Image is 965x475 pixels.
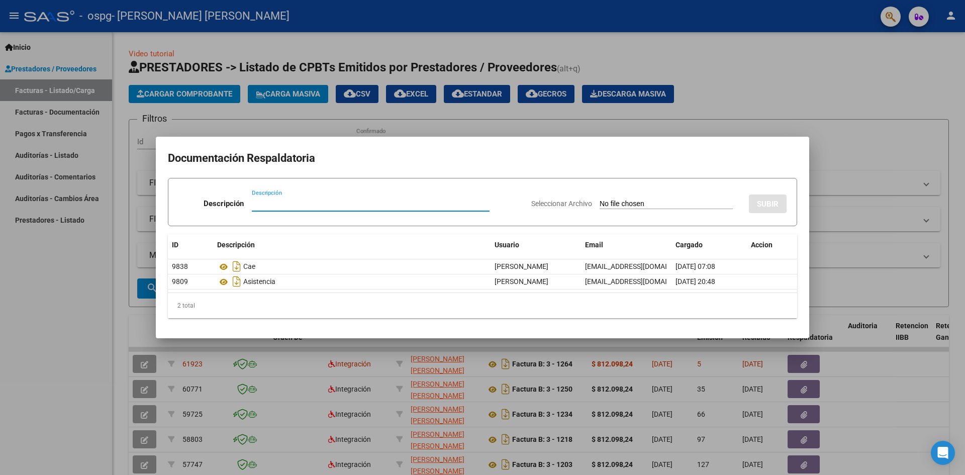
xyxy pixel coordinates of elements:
i: Descargar documento [230,258,243,274]
datatable-header-cell: Email [581,234,671,256]
datatable-header-cell: ID [168,234,213,256]
span: Cargado [675,241,703,249]
i: Descargar documento [230,273,243,290]
datatable-header-cell: Cargado [671,234,747,256]
span: [DATE] 20:48 [675,277,715,286]
h2: Documentación Respaldatoria [168,149,797,168]
span: Seleccionar Archivo [531,200,592,208]
span: [EMAIL_ADDRESS][DOMAIN_NAME] [585,277,697,286]
span: Email [585,241,603,249]
span: 9809 [172,277,188,286]
datatable-header-cell: Usuario [491,234,581,256]
span: SUBIR [757,200,779,209]
span: ID [172,241,178,249]
div: 2 total [168,293,797,318]
span: Descripción [217,241,255,249]
div: Open Intercom Messenger [931,441,955,465]
div: Cae [217,258,487,274]
span: [PERSON_NAME] [495,277,548,286]
div: Asistencia [217,273,487,290]
button: SUBIR [749,195,787,213]
span: [DATE] 07:08 [675,262,715,270]
datatable-header-cell: Descripción [213,234,491,256]
span: [PERSON_NAME] [495,262,548,270]
p: Descripción [204,198,244,210]
span: Accion [751,241,773,249]
datatable-header-cell: Accion [747,234,797,256]
span: 9838 [172,262,188,270]
span: Usuario [495,241,519,249]
span: [EMAIL_ADDRESS][DOMAIN_NAME] [585,262,697,270]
